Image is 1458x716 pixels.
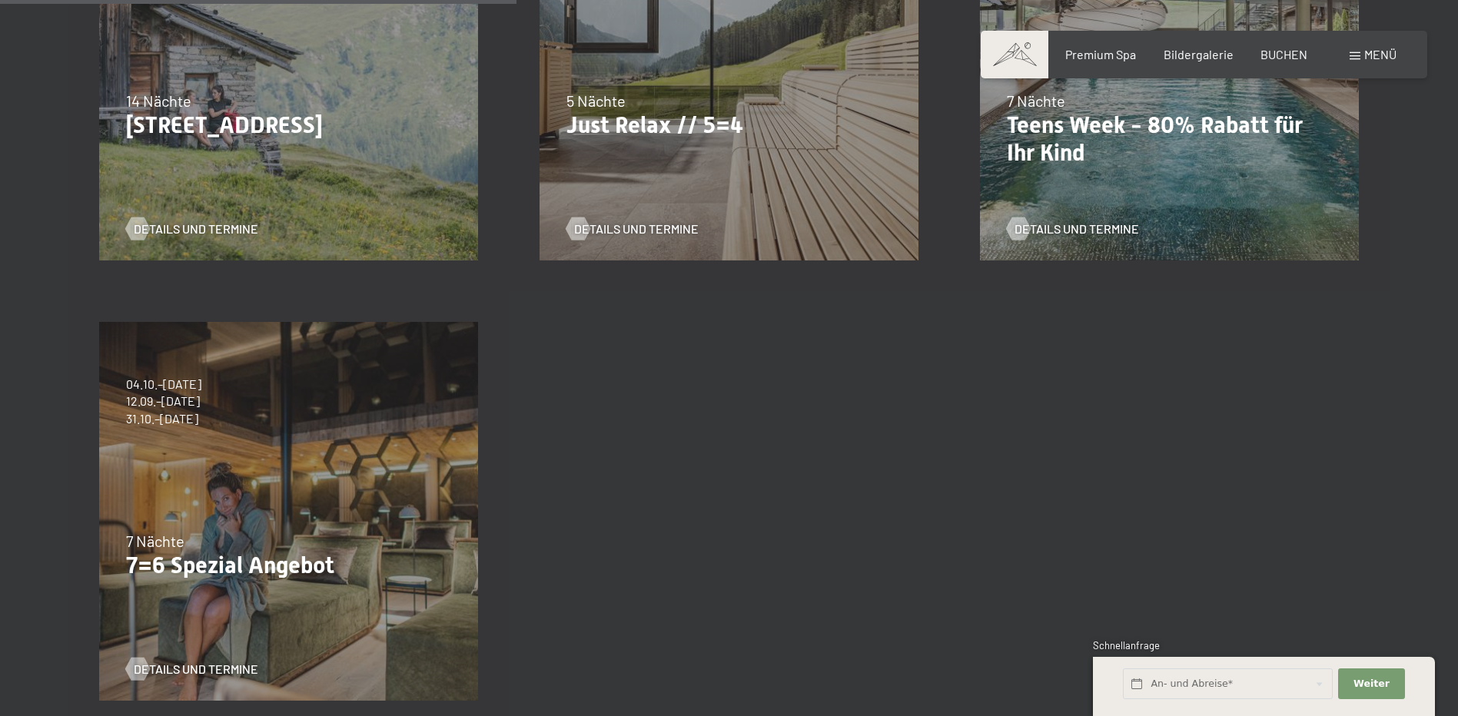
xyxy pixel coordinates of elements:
[126,111,451,139] p: [STREET_ADDRESS]
[566,220,699,237] a: Details und Termine
[566,91,626,110] span: 5 Nächte
[126,376,201,393] span: 04.10.–[DATE]
[126,532,184,550] span: 7 Nächte
[1093,639,1160,651] span: Schnellanfrage
[1015,220,1139,237] span: Details und Termine
[1065,47,1136,61] a: Premium Spa
[134,661,258,678] span: Details und Termine
[126,91,191,110] span: 14 Nächte
[126,552,451,579] p: 7=6 Spezial Angebot
[1364,47,1397,61] span: Menü
[126,393,201,409] span: 12.09.–[DATE]
[126,220,258,237] a: Details und Termine
[1164,47,1234,61] a: Bildergalerie
[1338,668,1404,700] button: Weiter
[1260,47,1307,61] a: BUCHEN
[126,661,258,678] a: Details und Termine
[1353,677,1390,691] span: Weiter
[566,111,892,139] p: Just Relax // 5=4
[1007,220,1139,237] a: Details und Termine
[1007,111,1332,167] p: Teens Week - 80% Rabatt für Ihr Kind
[574,220,699,237] span: Details und Termine
[126,410,201,427] span: 31.10.–[DATE]
[134,220,258,237] span: Details und Termine
[1007,91,1065,110] span: 7 Nächte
